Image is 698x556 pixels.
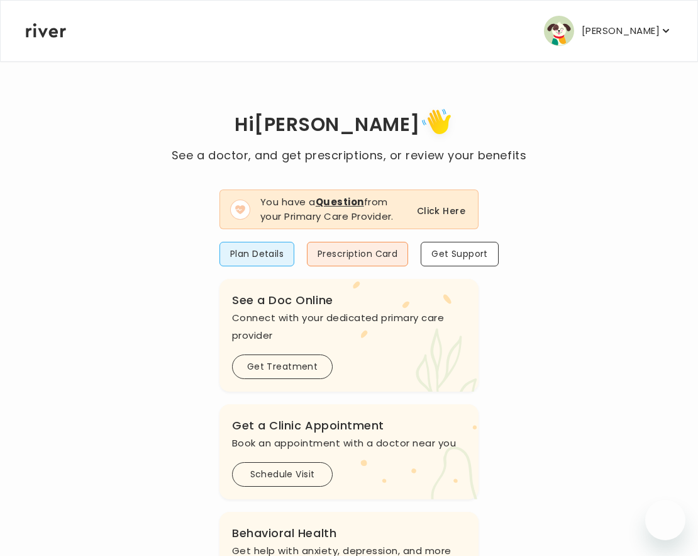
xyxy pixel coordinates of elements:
[232,355,333,379] button: Get Treatment
[421,242,499,266] button: Get Support
[544,16,574,46] img: user avatar
[172,147,526,164] p: See a doctor, and get prescriptions, or review your benefits
[219,242,294,266] button: Plan Details
[645,500,685,540] iframe: Button to launch messaging window
[232,525,466,542] h3: Behavioral Health
[232,309,466,344] p: Connect with your dedicated primary care provider
[417,203,465,218] button: Click Here
[232,462,333,487] button: Schedule Visit
[232,292,466,309] h3: See a Doc Online
[260,195,402,224] p: You have a from your Primary Care Provider.
[582,22,660,40] p: [PERSON_NAME]
[316,195,364,208] strong: Question
[307,242,408,266] button: Prescription Card
[232,417,466,434] h3: Get a Clinic Appointment
[232,434,466,452] p: Book an appointment with a doctor near you
[544,16,672,46] button: user avatar[PERSON_NAME]
[172,105,526,147] h1: Hi [PERSON_NAME]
